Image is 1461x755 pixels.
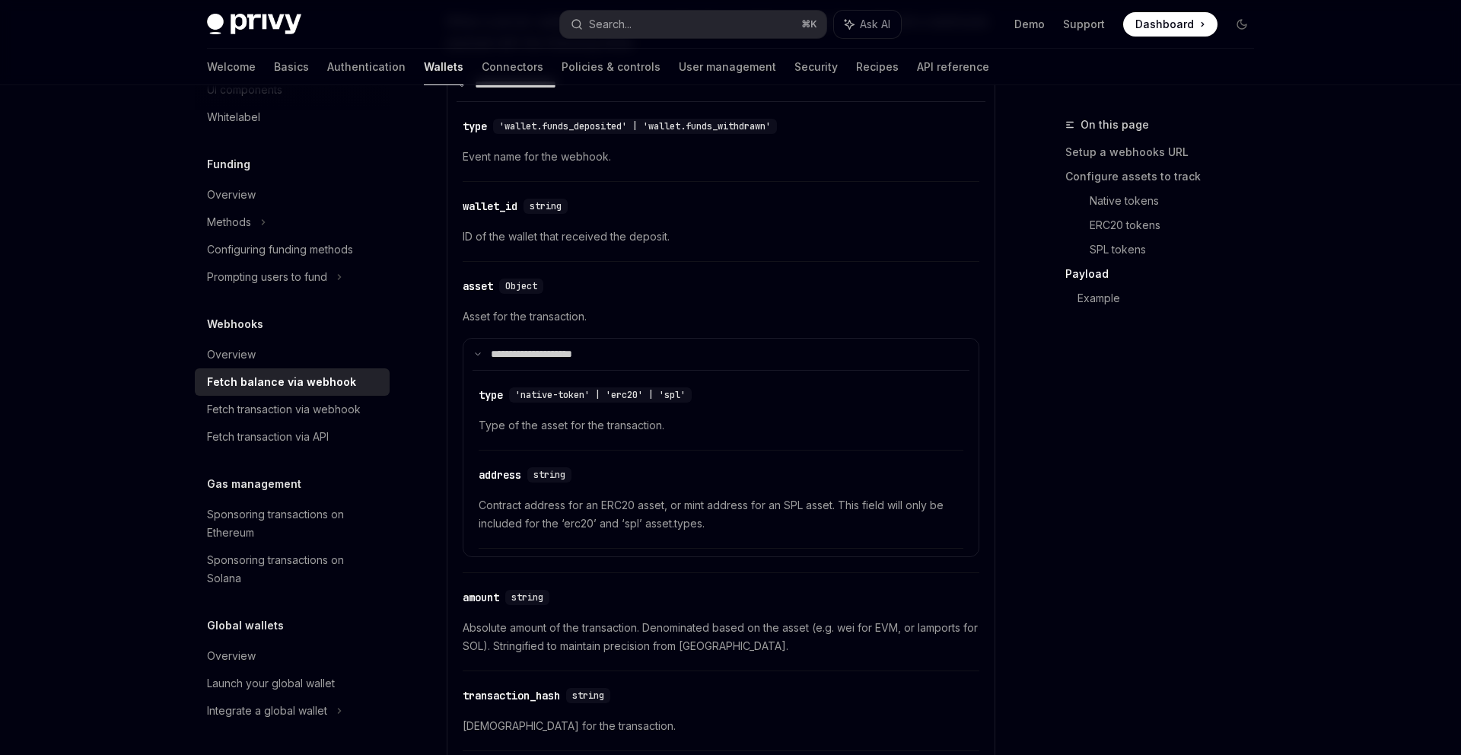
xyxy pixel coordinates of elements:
a: Example [1077,286,1266,311]
h5: Gas management [207,475,301,493]
div: Integrate a global wallet [207,702,327,720]
div: Fetch balance via webhook [207,373,356,391]
a: Setup a webhooks URL [1065,140,1266,164]
div: asset [463,279,493,294]
a: Welcome [207,49,256,85]
a: Configuring funding methods [195,236,390,263]
div: amount [463,590,499,605]
button: Search...⌘K [560,11,826,38]
a: Whitelabel [195,104,390,131]
a: Dashboard [1123,12,1217,37]
div: Whitelabel [207,108,260,126]
span: [DEMOGRAPHIC_DATA] for the transaction. [463,717,979,735]
a: Configure assets to track [1065,164,1266,189]
a: Security [794,49,838,85]
a: Fetch balance via webhook [195,368,390,396]
span: Asset for the transaction. [463,307,979,326]
a: Wallets [424,49,463,85]
a: Support [1063,17,1105,32]
a: Basics [274,49,309,85]
div: Search... [589,15,632,33]
span: Type of the asset for the transaction. [479,416,963,435]
div: transaction_hash [463,688,560,703]
span: Contract address for an ERC20 asset, or mint address for an SPL asset. This field will only be in... [479,496,963,533]
div: wallet_id [463,199,517,214]
span: 'wallet.funds_deposited' | 'wallet.funds_withdrawn' [499,120,771,132]
a: Authentication [327,49,406,85]
img: dark logo [207,14,301,35]
h5: Funding [207,155,250,174]
span: string [533,469,565,481]
button: Ask AI [834,11,901,38]
a: Connectors [482,49,543,85]
span: ID of the wallet that received the deposit. [463,228,979,246]
div: Overview [207,647,256,665]
a: Sponsoring transactions on Solana [195,546,390,592]
a: Demo [1014,17,1045,32]
h5: Global wallets [207,616,284,635]
span: string [572,690,604,702]
a: User management [679,49,776,85]
span: Dashboard [1135,17,1194,32]
a: API reference [917,49,989,85]
span: Event name for the webhook. [463,148,979,166]
a: Policies & controls [562,49,660,85]
div: Overview [207,346,256,364]
span: string [511,591,543,604]
a: Overview [195,341,390,368]
span: 'native-token' | 'erc20' | 'spl' [515,389,686,401]
div: Prompting users to fund [207,268,327,286]
div: Overview [207,186,256,204]
div: Sponsoring transactions on Solana [207,551,380,588]
a: Overview [195,181,390,209]
span: ⌘ K [801,18,817,30]
div: Fetch transaction via API [207,428,329,446]
span: On this page [1081,116,1149,134]
a: Fetch transaction via webhook [195,396,390,423]
button: Toggle dark mode [1230,12,1254,37]
div: Sponsoring transactions on Ethereum [207,505,380,542]
a: Recipes [856,49,899,85]
div: type [479,387,503,403]
a: Payload [1065,262,1266,286]
div: address [479,467,521,483]
div: Configuring funding methods [207,241,353,259]
div: Launch your global wallet [207,674,335,693]
h5: Webhooks [207,315,263,333]
a: Sponsoring transactions on Ethereum [195,501,390,546]
div: type [463,119,487,134]
span: Absolute amount of the transaction. Denominated based on the asset (e.g. wei for EVM, or lamports... [463,619,979,655]
a: ERC20 tokens [1090,213,1266,237]
a: Native tokens [1090,189,1266,213]
span: Object [505,280,537,292]
div: Methods [207,213,251,231]
a: SPL tokens [1090,237,1266,262]
span: string [530,200,562,212]
a: Launch your global wallet [195,670,390,697]
a: Fetch transaction via API [195,423,390,451]
div: Fetch transaction via webhook [207,400,361,419]
a: Overview [195,642,390,670]
span: Ask AI [860,17,890,32]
